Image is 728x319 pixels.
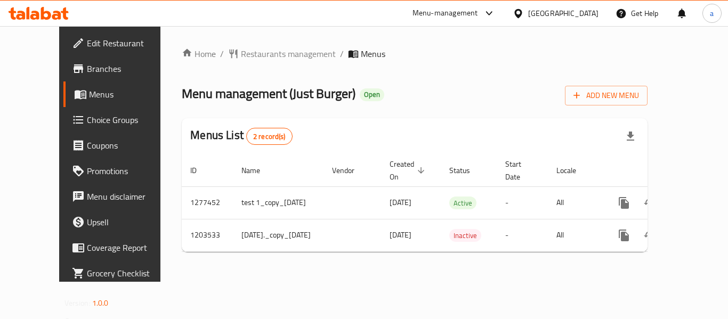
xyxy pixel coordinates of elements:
span: ID [190,164,211,177]
a: Branches [63,56,181,81]
span: Start Date [505,158,535,183]
span: Active [449,197,476,209]
div: Total records count [246,128,293,145]
button: Change Status [637,223,662,248]
span: a [710,7,714,19]
span: Status [449,164,484,177]
a: Restaurants management [228,47,336,60]
span: [DATE] [390,195,411,209]
a: Coupons [63,133,181,158]
h2: Menus List [190,127,292,145]
span: Menus [361,47,385,60]
li: / [220,47,224,60]
button: Add New Menu [565,86,648,105]
td: [DATE]._copy_[DATE] [233,219,323,251]
td: - [497,186,548,219]
span: Choice Groups [87,113,172,126]
div: [GEOGRAPHIC_DATA] [528,7,598,19]
span: Promotions [87,165,172,177]
nav: breadcrumb [182,47,648,60]
button: more [611,190,637,216]
span: Menus [89,88,172,101]
td: - [497,219,548,251]
li: / [340,47,344,60]
span: Vendor [332,164,368,177]
a: Coverage Report [63,235,181,260]
div: Open [360,88,384,101]
span: Inactive [449,230,481,242]
span: Add New Menu [573,89,639,102]
a: Choice Groups [63,107,181,133]
th: Actions [603,154,722,187]
button: Change Status [637,190,662,216]
span: Name [241,164,274,177]
a: Home [182,47,216,60]
a: Menus [63,81,181,107]
a: Promotions [63,158,181,184]
span: Version: [64,296,91,310]
a: Menu disclaimer [63,184,181,209]
a: Grocery Checklist [63,260,181,286]
div: Inactive [449,229,481,242]
a: Edit Restaurant [63,30,181,56]
span: Menu disclaimer [87,190,172,203]
span: Upsell [87,216,172,228]
span: Open [360,90,384,99]
span: [DATE] [390,228,411,242]
span: Coverage Report [87,241,172,254]
span: Created On [390,158,428,183]
td: 1277452 [182,186,233,219]
table: enhanced table [182,154,722,252]
div: Menu-management [412,7,478,20]
span: Locale [556,164,590,177]
span: Restaurants management [241,47,336,60]
span: 2 record(s) [247,132,292,142]
span: 1.0.0 [92,296,109,310]
td: All [548,186,603,219]
span: Menu management ( Just Burger ) [182,81,355,105]
span: Coupons [87,139,172,152]
td: All [548,219,603,251]
span: Edit Restaurant [87,37,172,50]
td: 1203533 [182,219,233,251]
td: test 1_copy_[DATE] [233,186,323,219]
a: Upsell [63,209,181,235]
div: Export file [618,124,643,149]
span: Grocery Checklist [87,267,172,280]
span: Branches [87,62,172,75]
button: more [611,223,637,248]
